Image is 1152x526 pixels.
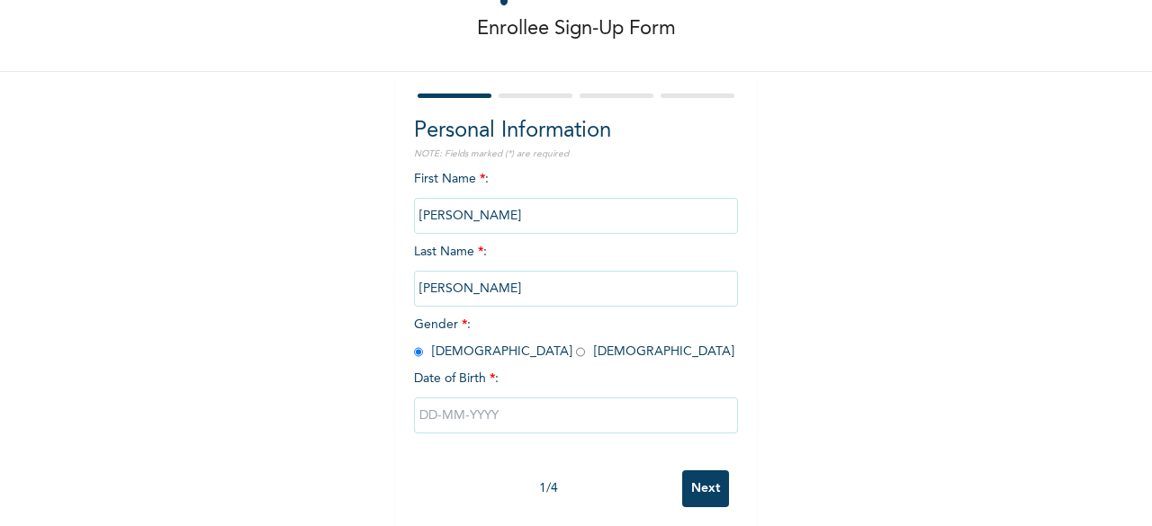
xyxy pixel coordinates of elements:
[414,479,682,498] div: 1 / 4
[414,318,734,358] span: Gender : [DEMOGRAPHIC_DATA] [DEMOGRAPHIC_DATA]
[414,173,738,222] span: First Name :
[414,370,499,388] span: Date of Birth :
[414,271,738,307] input: Enter your last name
[414,198,738,234] input: Enter your first name
[477,14,676,44] p: Enrollee Sign-Up Form
[414,147,738,161] p: NOTE: Fields marked (*) are required
[414,245,738,295] span: Last Name :
[414,115,738,147] h2: Personal Information
[682,470,729,507] input: Next
[414,397,738,433] input: DD-MM-YYYY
